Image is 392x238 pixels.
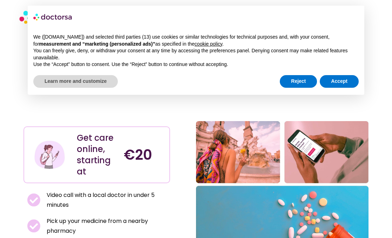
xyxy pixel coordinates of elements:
[33,11,73,22] img: logo
[33,47,359,61] p: You can freely give, deny, or withdraw your consent at any time by accessing the preferences pane...
[77,132,117,177] div: Get care online, starting at
[280,75,317,88] button: Reject
[34,139,66,171] img: Illustration depicting a young woman in a casual outfit, engaged with her smartphone. She has a p...
[33,61,359,68] p: Use the “Accept” button to consent. Use the “Reject” button to continue without accepting.
[27,103,132,111] iframe: Customer reviews powered by Trustpilot
[27,111,167,119] iframe: Customer reviews powered by Trustpilot
[33,34,359,47] p: We ([DOMAIN_NAME]) and selected third parties (13) use cookies or similar technologies for techni...
[33,75,118,88] button: Learn more and customize
[195,41,222,47] a: cookie policy
[124,146,164,163] h4: €20
[320,75,359,88] button: Accept
[45,190,167,210] span: Video call with a local doctor in under 5 minutes
[45,216,167,236] span: Pick up your medicine from a nearby pharmacy
[39,41,155,47] strong: measurement and “marketing (personalized ads)”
